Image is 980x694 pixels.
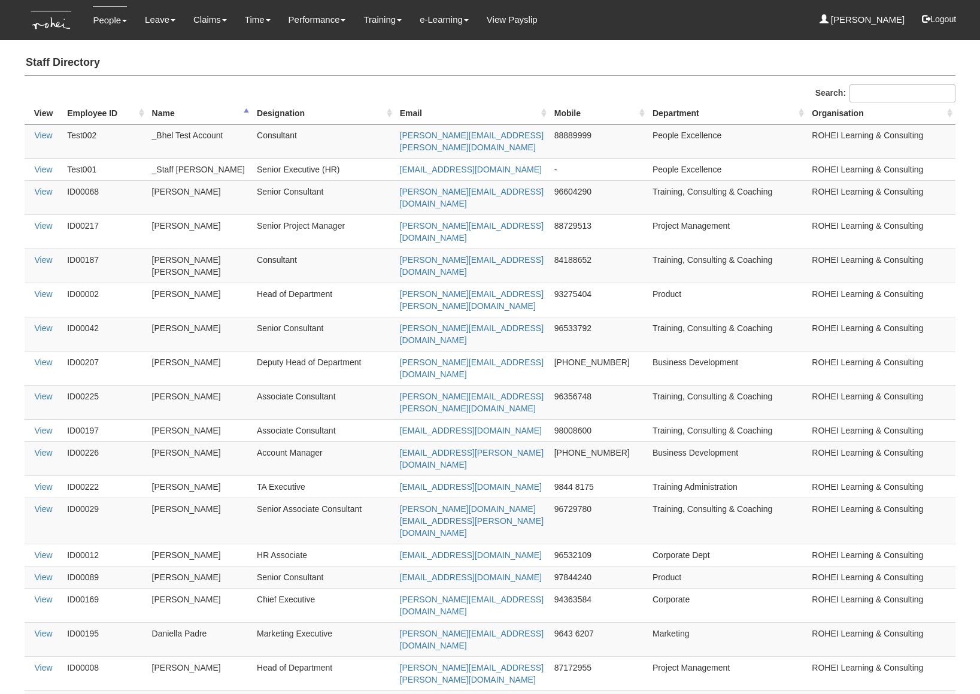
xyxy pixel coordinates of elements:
[62,248,147,283] td: ID00187
[25,102,62,125] th: View
[648,498,807,544] td: Training, Consulting & Coaching
[62,124,147,158] td: Test002
[252,622,395,656] td: Marketing Executive
[147,622,252,656] td: Daniella Padre
[252,588,395,622] td: Chief Executive
[147,498,252,544] td: [PERSON_NAME]
[648,214,807,248] td: Project Management
[807,214,955,248] td: ROHEI Learning & Consulting
[550,475,648,498] td: 9844 8175
[289,6,346,34] a: Performance
[550,622,648,656] td: 9643 6207
[648,351,807,385] td: Business Development
[252,248,395,283] td: Consultant
[62,317,147,351] td: ID00042
[147,544,252,566] td: [PERSON_NAME]
[400,289,544,311] a: [PERSON_NAME][EMAIL_ADDRESS][PERSON_NAME][DOMAIN_NAME]
[35,221,53,231] a: View
[35,165,53,174] a: View
[550,441,648,475] td: [PHONE_NUMBER]
[252,158,395,180] td: Senior Executive (HR)
[147,124,252,158] td: _Bhel Test Account
[807,283,955,317] td: ROHEI Learning & Consulting
[807,124,955,158] td: ROHEI Learning & Consulting
[550,385,648,419] td: 96356748
[252,498,395,544] td: Senior Associate Consultant
[252,544,395,566] td: HR Associate
[193,6,227,34] a: Claims
[914,5,964,34] button: Logout
[62,283,147,317] td: ID00002
[648,588,807,622] td: Corporate
[550,351,648,385] td: [PHONE_NUMBER]
[648,544,807,566] td: Corporate Dept
[550,124,648,158] td: 88889999
[807,498,955,544] td: ROHEI Learning & Consulting
[648,248,807,283] td: Training, Consulting & Coaching
[35,663,53,672] a: View
[35,426,53,435] a: View
[807,385,955,419] td: ROHEI Learning & Consulting
[550,656,648,690] td: 87172955
[400,323,544,345] a: [PERSON_NAME][EMAIL_ADDRESS][DOMAIN_NAME]
[147,248,252,283] td: [PERSON_NAME] [PERSON_NAME]
[147,419,252,441] td: [PERSON_NAME]
[62,475,147,498] td: ID00222
[400,504,544,538] a: [PERSON_NAME][DOMAIN_NAME][EMAIL_ADDRESS][PERSON_NAME][DOMAIN_NAME]
[62,180,147,214] td: ID00068
[550,588,648,622] td: 94363584
[35,448,53,457] a: View
[807,351,955,385] td: ROHEI Learning & Consulting
[245,6,271,34] a: Time
[35,323,53,333] a: View
[648,385,807,419] td: Training, Consulting & Coaching
[400,187,544,208] a: [PERSON_NAME][EMAIL_ADDRESS][DOMAIN_NAME]
[849,84,955,102] input: Search:
[62,544,147,566] td: ID00012
[648,566,807,588] td: Product
[400,255,544,277] a: [PERSON_NAME][EMAIL_ADDRESS][DOMAIN_NAME]
[400,221,544,243] a: [PERSON_NAME][EMAIL_ADDRESS][DOMAIN_NAME]
[147,385,252,419] td: [PERSON_NAME]
[252,102,395,125] th: Designation : activate to sort column ascending
[252,566,395,588] td: Senior Consultant
[550,214,648,248] td: 88729513
[252,475,395,498] td: TA Executive
[93,6,127,34] a: People
[400,550,542,560] a: [EMAIL_ADDRESS][DOMAIN_NAME]
[35,595,53,604] a: View
[648,180,807,214] td: Training, Consulting & Coaching
[147,566,252,588] td: [PERSON_NAME]
[648,158,807,180] td: People Excellence
[807,317,955,351] td: ROHEI Learning & Consulting
[62,656,147,690] td: ID00008
[550,158,648,180] td: -
[648,441,807,475] td: Business Development
[550,566,648,588] td: 97844240
[35,131,53,140] a: View
[648,317,807,351] td: Training, Consulting & Coaching
[400,572,542,582] a: [EMAIL_ADDRESS][DOMAIN_NAME]
[147,656,252,690] td: [PERSON_NAME]
[252,317,395,351] td: Senior Consultant
[147,158,252,180] td: _Staff [PERSON_NAME]
[145,6,175,34] a: Leave
[807,566,955,588] td: ROHEI Learning & Consulting
[400,426,542,435] a: [EMAIL_ADDRESS][DOMAIN_NAME]
[815,84,955,102] label: Search:
[252,385,395,419] td: Associate Consultant
[550,283,648,317] td: 93275404
[807,656,955,690] td: ROHEI Learning & Consulting
[648,419,807,441] td: Training, Consulting & Coaching
[400,131,544,152] a: [PERSON_NAME][EMAIL_ADDRESS][PERSON_NAME][DOMAIN_NAME]
[147,351,252,385] td: [PERSON_NAME]
[62,351,147,385] td: ID00207
[62,158,147,180] td: Test001
[550,180,648,214] td: 96604290
[648,656,807,690] td: Project Management
[550,102,648,125] th: Mobile : activate to sort column ascending
[147,588,252,622] td: [PERSON_NAME]
[648,102,807,125] th: Department : activate to sort column ascending
[62,419,147,441] td: ID00197
[395,102,550,125] th: Email : activate to sort column ascending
